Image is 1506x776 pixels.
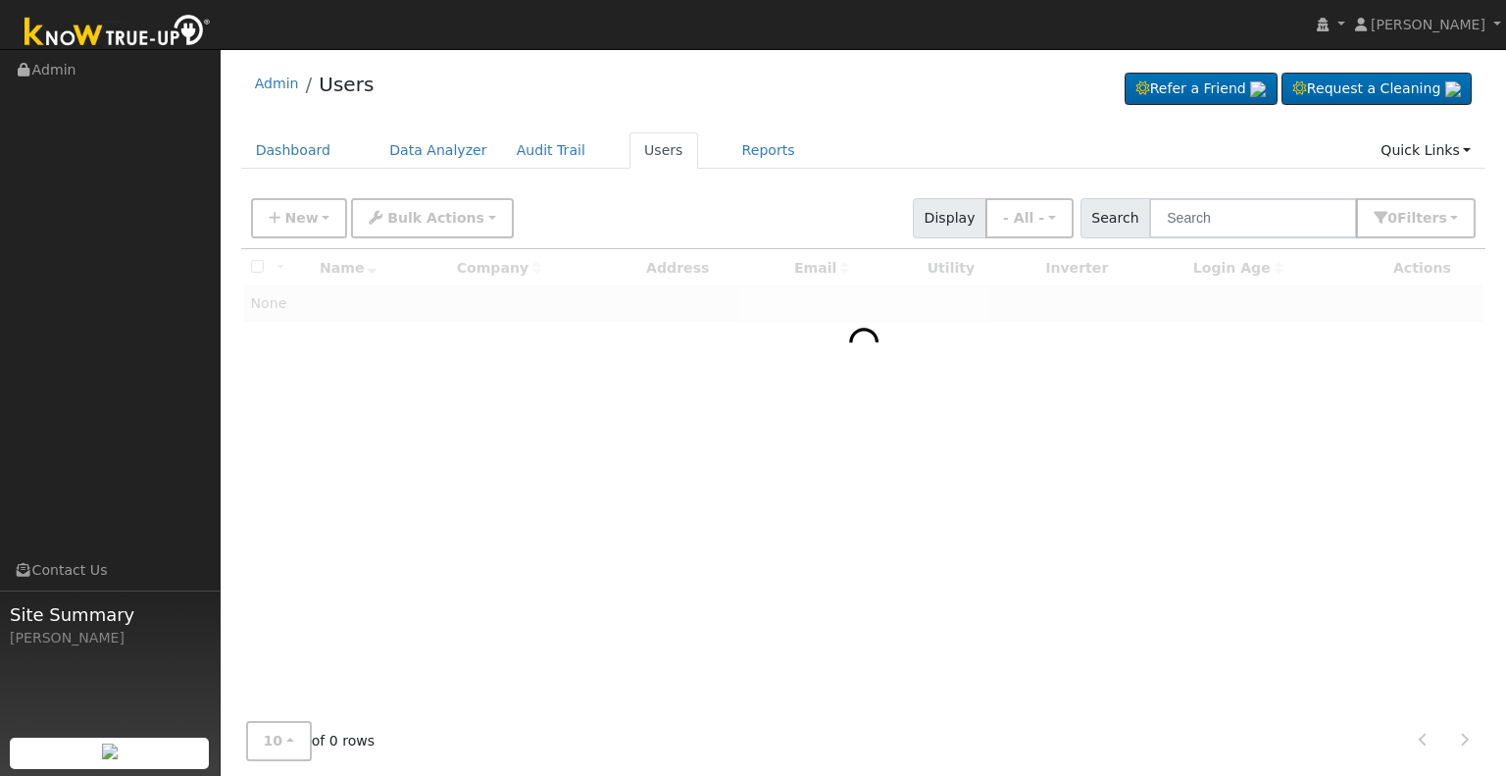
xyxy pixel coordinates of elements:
a: Admin [255,76,299,91]
span: Bulk Actions [387,210,484,226]
img: retrieve [1445,81,1461,97]
button: - All - [985,198,1074,238]
img: retrieve [102,744,118,759]
span: Search [1080,198,1150,238]
a: Quick Links [1366,132,1485,169]
span: New [284,210,318,226]
a: Request a Cleaning [1281,73,1472,106]
span: Display [913,198,986,238]
span: Site Summary [10,601,210,628]
a: Dashboard [241,132,346,169]
a: Refer a Friend [1125,73,1278,106]
img: retrieve [1250,81,1266,97]
span: [PERSON_NAME] [1371,17,1485,32]
a: Audit Trail [502,132,600,169]
img: Know True-Up [15,11,221,55]
span: Filter [1397,210,1447,226]
a: Users [319,73,374,96]
button: 10 [246,721,312,761]
a: Reports [728,132,810,169]
div: [PERSON_NAME] [10,628,210,648]
button: New [251,198,348,238]
button: Bulk Actions [351,198,513,238]
span: 10 [264,733,283,749]
span: s [1438,210,1446,226]
input: Search [1149,198,1357,238]
a: Users [629,132,698,169]
a: Data Analyzer [375,132,502,169]
button: 0Filters [1356,198,1476,238]
span: of 0 rows [246,721,376,761]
